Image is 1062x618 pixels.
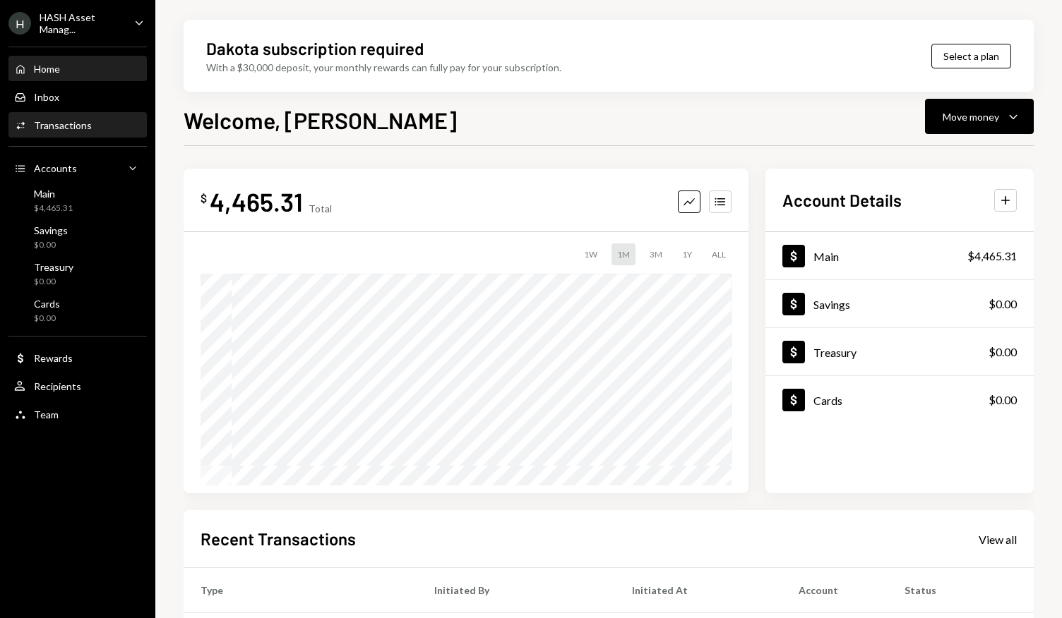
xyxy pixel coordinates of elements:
[765,376,1034,423] a: Cards$0.00
[417,568,615,613] th: Initiated By
[8,220,147,254] a: Savings$0.00
[979,531,1017,547] a: View all
[989,392,1017,408] div: $0.00
[644,243,668,265] div: 3M
[813,346,857,359] div: Treasury
[184,106,457,134] h1: Welcome, [PERSON_NAME]
[676,243,698,265] div: 1Y
[8,12,31,35] div: H
[184,568,417,613] th: Type
[8,257,147,291] a: Treasury$0.00
[40,11,123,35] div: HASH Asset Manag...
[34,276,73,288] div: $0.00
[34,380,81,392] div: Recipients
[34,261,73,273] div: Treasury
[782,568,888,613] th: Account
[813,250,839,263] div: Main
[8,183,147,217] a: Main$4,465.31
[8,84,147,109] a: Inbox
[765,280,1034,327] a: Savings$0.00
[309,202,332,214] div: Total
[206,60,561,75] div: With a $30,000 deposit, your monthly rewards can fully pay for your subscription.
[34,224,68,236] div: Savings
[210,186,303,217] div: 4,465.31
[989,296,1017,313] div: $0.00
[888,568,1034,613] th: Status
[943,109,999,124] div: Move money
[925,99,1034,134] button: Move money
[34,119,92,131] div: Transactions
[34,352,73,364] div: Rewards
[782,188,902,212] h2: Account Details
[34,202,73,214] div: $4,465.31
[34,239,68,251] div: $0.00
[8,401,147,427] a: Team
[201,527,356,550] h2: Recent Transactions
[706,243,732,265] div: ALL
[34,63,60,75] div: Home
[34,188,73,200] div: Main
[765,232,1034,279] a: Main$4,465.31
[8,56,147,81] a: Home
[615,568,782,613] th: Initiated At
[34,91,59,103] div: Inbox
[813,394,842,407] div: Cards
[967,248,1017,265] div: $4,465.31
[8,345,147,370] a: Rewards
[578,243,603,265] div: 1W
[34,162,77,174] div: Accounts
[34,313,60,325] div: $0.00
[206,37,424,60] div: Dakota subscription required
[8,112,147,138] a: Transactions
[813,298,850,311] div: Savings
[34,298,60,310] div: Cards
[931,44,1011,68] button: Select a plan
[8,373,147,399] a: Recipients
[979,533,1017,547] div: View all
[8,293,147,327] a: Cards$0.00
[201,191,207,205] div: $
[989,344,1017,360] div: $0.00
[34,408,59,420] div: Team
[8,155,147,181] a: Accounts
[765,328,1034,375] a: Treasury$0.00
[611,243,636,265] div: 1M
